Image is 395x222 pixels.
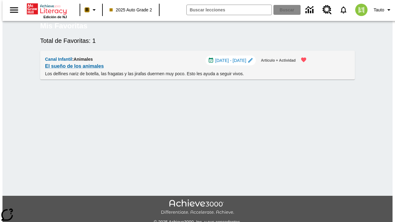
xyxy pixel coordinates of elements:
span: 2025 Auto Grade 2 [110,7,152,13]
button: Remover de Favoritas [297,53,310,67]
span: Artículo + Actividad [261,57,296,64]
img: Achieve3000 Differentiate Accelerate Achieve [161,199,234,215]
span: : Animales [72,57,93,62]
div: 01 sept - 01 sept Elegir fechas [206,55,256,65]
input: Buscar campo [187,5,272,15]
button: Artículo + Actividad [258,55,298,66]
div: Portada [27,2,67,19]
span: Edición de NJ [44,15,67,19]
a: Notificaciones [335,2,351,18]
span: Canal Infantil [45,57,72,62]
a: Centro de información [302,2,319,18]
h5: Mis Favoritas [40,21,87,31]
p: Los delfines nariz de botella, las fragatas y las jirafas duermen muy poco. Esto les ayuda a segu... [45,71,310,77]
a: Centro de recursos, Se abrirá en una pestaña nueva. [319,2,335,18]
img: avatar image [355,4,368,16]
a: El sueño de los animales [45,62,104,71]
span: [DATE] - [DATE] [215,57,246,64]
span: Tauto [374,7,384,13]
button: Perfil/Configuración [371,4,395,15]
button: Abrir el menú lateral [5,1,23,19]
a: Portada [27,3,67,15]
span: B [85,6,89,14]
h6: Total de Favoritas: 1 [40,36,355,46]
button: Boost El color de la clase es anaranjado claro. Cambiar el color de la clase. [82,4,100,15]
button: Escoja un nuevo avatar [351,2,371,18]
